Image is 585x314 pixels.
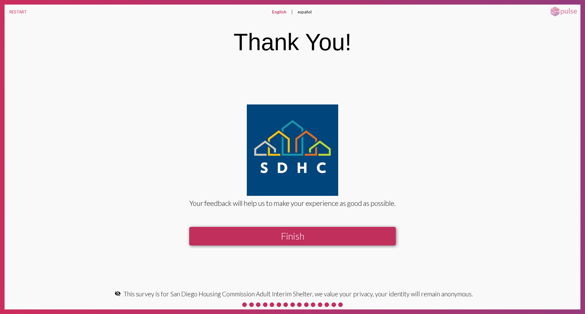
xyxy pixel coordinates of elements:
[115,290,121,297] mat-icon: visibility_off
[293,5,317,19] button: español
[247,104,338,196] img: 9k=
[267,5,291,19] button: English
[234,29,352,56] div: Thank You!
[189,227,396,245] button: Finish
[548,6,579,17] img: pulsehorizontalsmall.png
[123,290,473,298] span: This survey is for San Diego Housing Commission Adult Interim Shelter, we value your privacy, you...
[5,5,32,19] button: RESTART
[189,199,396,207] div: Your feedback will help us to make your experience as good as possible.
